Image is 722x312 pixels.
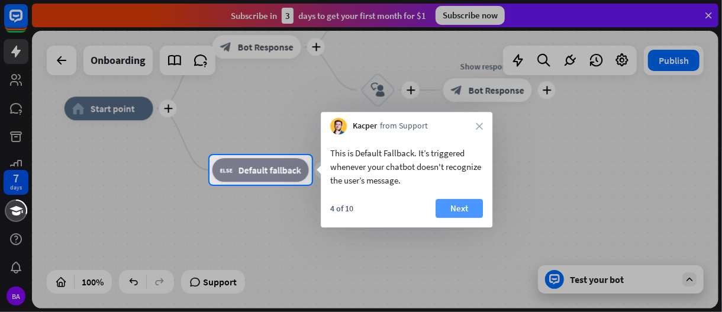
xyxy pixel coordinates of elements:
span: Default fallback [238,164,301,176]
span: from Support [380,120,428,132]
i: block_fallback [220,164,233,176]
button: Open LiveChat chat widget [9,5,45,40]
button: Next [436,199,483,218]
i: close [476,123,483,130]
div: 4 of 10 [330,203,353,214]
div: This is Default Fallback. It’s triggered whenever your chatbot doesn't recognize the user’s message. [330,146,483,187]
span: Kacper [353,120,377,132]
